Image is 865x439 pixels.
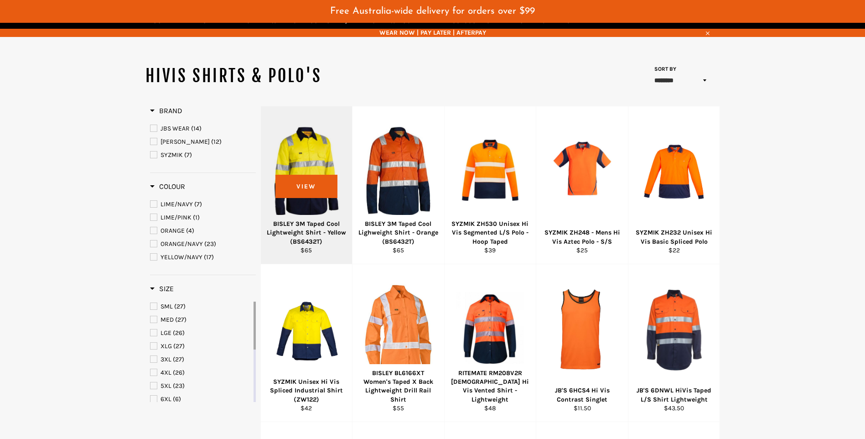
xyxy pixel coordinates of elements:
[211,138,222,146] span: (12)
[161,240,203,248] span: ORANGE/NAVY
[358,404,439,413] div: $55
[542,386,622,404] div: JB'S 6HCS4 Hi Vis Contrast Singlet
[456,292,525,367] img: RITEMATE RM208V2R Ladies Hi Vis Vented Shirt - Workin Gear
[150,252,256,262] a: YELLOW/NAVY
[260,264,352,422] a: SYZMIK ZW122 Unisex Hi Vis Spliced Industrial Shirt - Workin Gear SYZMIK Unisex Hi Vis Spliced In...
[174,303,186,310] span: (27)
[173,382,185,390] span: (23)
[272,281,341,378] img: SYZMIK ZW122 Unisex Hi Vis Spliced Industrial Shirt - Workin Gear
[358,246,439,255] div: $65
[536,264,628,422] a: JB'S 6HCS4 Hi Vis Contrast Singlet - Workin' Gear JB'S 6HCS4 Hi Vis Contrast Singlet $11.50
[193,214,200,221] span: (1)
[186,227,194,235] span: (4)
[194,200,202,208] span: (7)
[634,228,714,246] div: SYZMIK ZH232 Unisex Hi Vis Basic Spliced Polo
[330,6,535,16] span: Free Australia-wide delivery for orders over $99
[161,382,171,390] span: 5XL
[161,395,171,403] span: 6XL
[634,386,714,404] div: JB'S 6DNWL HiVis Taped L/S Shirt Lightweight
[542,404,622,413] div: $11.50
[150,284,174,293] h3: Size
[542,246,622,255] div: $25
[150,394,252,404] a: 6XL
[173,369,185,376] span: (26)
[161,125,190,132] span: JBS WEAR
[161,138,210,146] span: [PERSON_NAME]
[548,287,616,371] img: JB'S 6HCS4 Hi Vis Contrast Singlet - Workin' Gear
[450,246,530,255] div: $39
[173,329,185,337] span: (26)
[444,106,536,264] a: SYZMIK ZH530 Unisex Hi Vis Segmented L/S Polo - Hoop Taped - Workin' Gear SYZMIK ZH530 Unisex Hi ...
[161,369,171,376] span: 4XL
[150,199,256,209] a: LIME/NAVY
[634,246,714,255] div: $22
[150,226,256,236] a: ORANGE
[260,106,352,264] a: BISLEY BS6432T 3M Taped Cool Lightweight Shirt - Yellow - Workin' Gear BISLEY 3M Taped Cool Light...
[150,302,252,312] a: SML
[364,283,433,375] img: BISLEY BL6166XT Women's Taped X Back Lightweight Drill Rail Shirt - Workin Gear
[161,329,171,337] span: LGE
[150,106,182,115] h3: Brand
[184,151,192,159] span: (7)
[150,150,256,160] a: SYZMIK
[161,303,173,310] span: SML
[450,369,530,404] div: RITEMATE RM208V2R [DEMOGRAPHIC_DATA] Hi Vis Vented Shirt - Lightweight
[266,377,347,404] div: SYZMIK Unisex Hi Vis Spliced Industrial Shirt (ZW122)
[150,124,256,134] a: JBS WEAR
[150,182,185,191] h3: Colour
[548,123,616,220] img: SYZMIK ZH248 - Mens Hi Vis Aztec Polo - S/S - Workin' Gear
[358,219,439,246] div: BISLEY 3M Taped Cool Lighweight Shirt - Orange (BS6432T)
[173,342,185,350] span: (27)
[150,239,256,249] a: ORANGE/NAVY
[266,219,347,246] div: BISLEY 3M Taped Cool Lightweight Shirt - Yellow (BS6432T)
[150,328,252,338] a: LGE
[352,264,444,422] a: BISLEY BL6166XT Women's Taped X Back Lightweight Drill Rail Shirt - Workin Gear BISLEY BL6166XT W...
[191,125,202,132] span: (14)
[150,341,252,351] a: XLG
[161,253,202,261] span: YELLOW/NAVY
[161,355,171,363] span: 3XL
[352,106,444,264] a: BISLEY BS6432T 3M Taped Cool Lighweight Shirt - Orange - Workin' Gear BISLEY 3M Taped Cool Lighwe...
[161,200,193,208] span: LIME/NAVY
[173,395,181,403] span: (6)
[640,123,709,220] img: SYZMIK ZH232 Unisex Hi Vis Basic Spliced Polo - Workin' Gear
[161,342,172,350] span: XLG
[450,219,530,246] div: SYZMIK ZH530 Unisex Hi Vis Segmented L/S Polo - Hoop Taped
[364,125,433,217] img: BISLEY BS6432T 3M Taped Cool Lighweight Shirt - Orange - Workin' Gear
[640,287,709,371] img: JB'S 6DNWL HiVis Taped L/S Shirt Lightweight - Workin' Gear
[444,264,536,422] a: RITEMATE RM208V2R Ladies Hi Vis Vented Shirt - Workin Gear RITEMATE RM208V2R [DEMOGRAPHIC_DATA] H...
[628,264,720,422] a: JB'S 6DNWL HiVis Taped L/S Shirt Lightweight - Workin' Gear JB'S 6DNWL HiVis Taped L/S Shirt Ligh...
[652,65,677,73] label: Sort by
[358,369,439,404] div: BISLEY BL6166XT Women's Taped X Back Lightweight Drill Rail Shirt
[173,355,184,363] span: (27)
[145,65,433,88] h1: HIVIS SHIRTS & POLO'S
[204,240,216,248] span: (23)
[628,106,720,264] a: SYZMIK ZH232 Unisex Hi Vis Basic Spliced Polo - Workin' Gear SYZMIK ZH232 Unisex Hi Vis Basic Spl...
[266,404,347,413] div: $42
[161,214,192,221] span: LIME/PINK
[542,228,622,246] div: SYZMIK ZH248 - Mens Hi Vis Aztec Polo - S/S
[634,404,714,413] div: $43.50
[175,316,186,324] span: (27)
[150,381,252,391] a: 5XL
[161,151,183,159] span: SYZMIK
[145,28,720,37] span: WEAR NOW | PAY LATER | AFTERPAY
[536,106,628,264] a: SYZMIK ZH248 - Mens Hi Vis Aztec Polo - S/S - Workin' Gear SYZMIK ZH248 - Mens Hi Vis Aztec Polo ...
[450,404,530,413] div: $48
[150,368,252,378] a: 4XL
[161,227,185,235] span: ORANGE
[150,355,252,365] a: 3XL
[150,213,256,223] a: LIME/PINK
[204,253,214,261] span: (17)
[150,315,252,325] a: MED
[150,137,256,147] a: BISLEY
[161,316,174,324] span: MED
[456,137,525,206] img: SYZMIK ZH530 Unisex Hi Vis Segmented L/S Polo - Hoop Taped - Workin' Gear
[275,175,337,198] span: View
